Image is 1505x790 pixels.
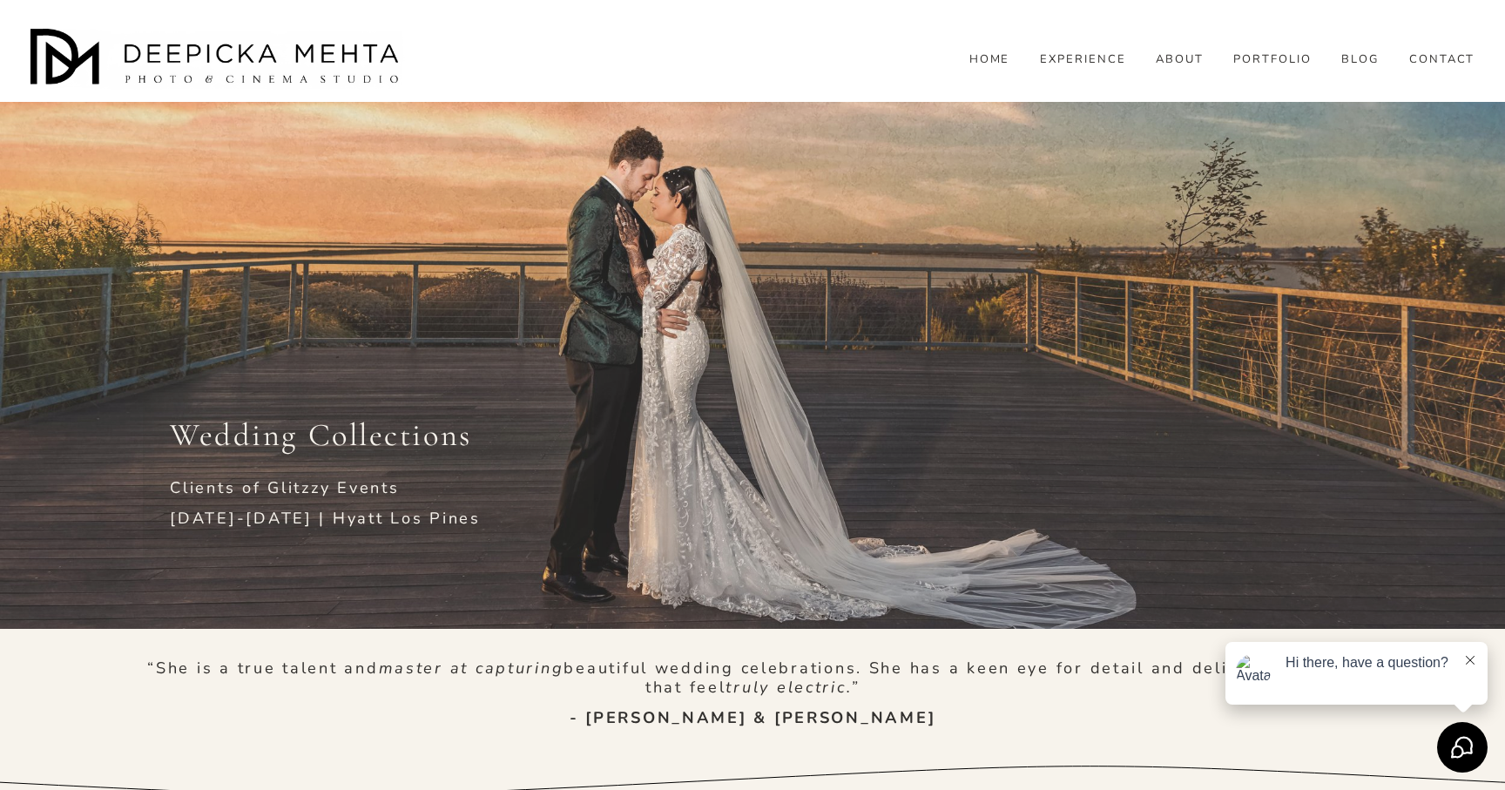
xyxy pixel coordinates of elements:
[726,677,860,698] em: truly electric.”
[1409,52,1475,68] a: CONTACT
[1156,52,1204,68] a: ABOUT
[1341,52,1379,68] a: folder dropdown
[170,415,471,454] span: Wedding Collections
[170,477,399,498] span: Clients of Glitzzy Events
[170,508,481,529] span: [DATE]-[DATE] | Hyatt Los Pines
[570,707,936,728] strong: - [PERSON_NAME] & [PERSON_NAME]
[1341,53,1379,67] span: BLOG
[1040,52,1126,68] a: EXPERIENCE
[30,29,405,90] img: Austin Wedding Photographer - Deepicka Mehta Photography &amp; Cinematography
[379,658,564,679] em: master at capturing
[143,659,1362,698] p: “She is a true talent and beautiful wedding celebrations. She has a keen eye for detail and deliv...
[969,52,1010,68] a: HOME
[1233,52,1312,68] a: PORTFOLIO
